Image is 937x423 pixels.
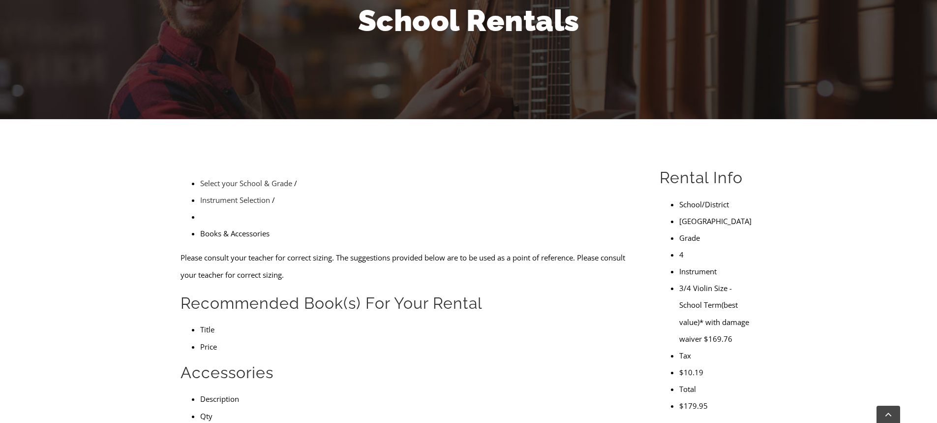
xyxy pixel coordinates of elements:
li: Instrument [679,263,756,280]
li: 4 [679,246,756,263]
li: Title [200,321,636,338]
span: / [272,195,275,205]
li: Grade [679,229,756,246]
li: 3/4 Violin Size - School Term(best value)* with damage waiver $169.76 [679,280,756,347]
li: Total [679,381,756,397]
h2: Recommended Book(s) For Your Rental [181,293,636,314]
li: Tax [679,347,756,364]
li: [GEOGRAPHIC_DATA] [679,213,756,229]
h2: Accessories [181,362,636,383]
a: Instrument Selection [200,195,270,205]
li: $179.95 [679,397,756,414]
li: School/District [679,196,756,213]
li: Books & Accessories [200,225,636,242]
li: $10.19 [679,364,756,381]
li: Description [200,390,636,407]
p: Please consult your teacher for correct sizing. The suggestions provided below are to be used as ... [181,249,636,283]
li: Price [200,338,636,355]
span: / [294,178,297,188]
h2: Rental Info [660,167,756,188]
a: Select your School & Grade [200,178,292,188]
